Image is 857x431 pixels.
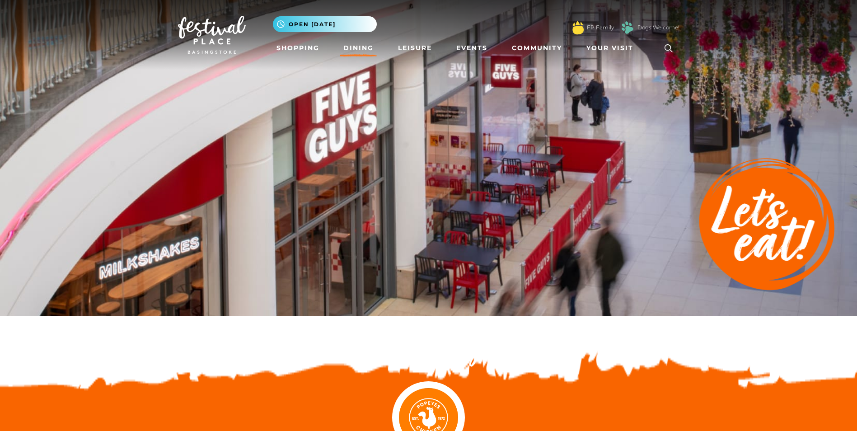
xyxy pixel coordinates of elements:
a: Your Visit [583,40,642,56]
a: FP Family [587,23,614,32]
span: Open [DATE] [289,20,336,28]
a: Dining [340,40,377,56]
img: Festival Place Logo [178,16,246,54]
h2: Discover something new... [178,334,679,363]
span: Your Visit [586,43,633,53]
a: Shopping [273,40,323,56]
a: Dogs Welcome! [637,23,679,32]
button: Open [DATE] [273,16,377,32]
a: Community [508,40,566,56]
a: Leisure [394,40,436,56]
a: Events [453,40,491,56]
